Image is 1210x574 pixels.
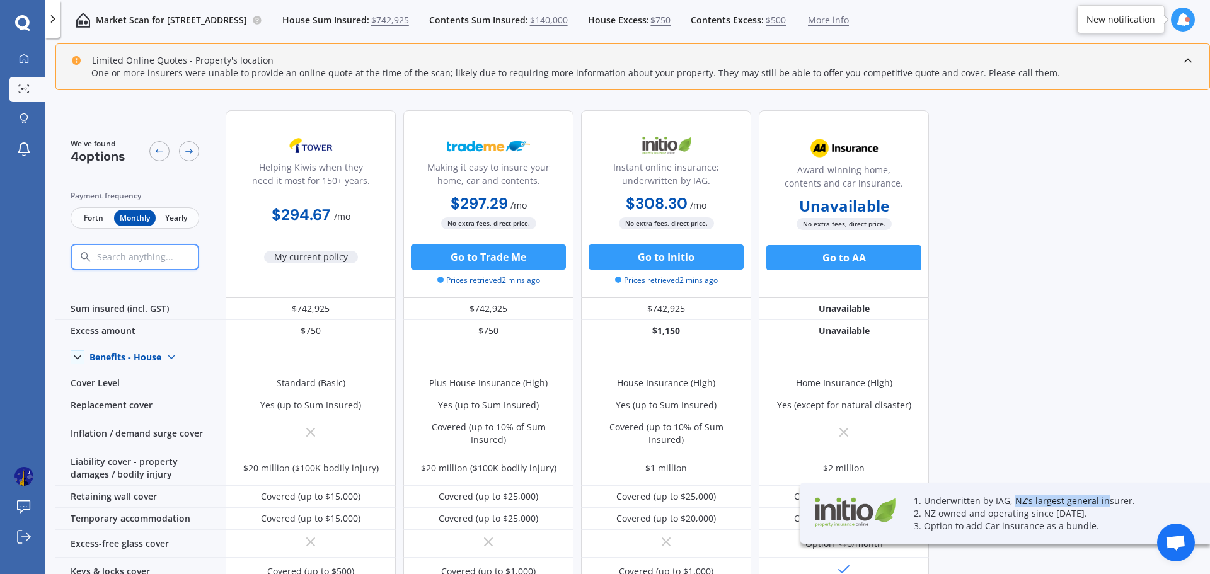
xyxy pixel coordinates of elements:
[914,520,1178,532] p: 3. Option to add Car insurance as a bundle.
[269,130,352,161] img: Tower.webp
[530,14,568,26] span: $140,000
[808,14,849,26] span: More info
[766,14,786,26] span: $500
[447,130,530,161] img: Trademe.webp
[55,298,226,320] div: Sum insured (incl. GST)
[438,399,539,411] div: Yes (up to Sum Insured)
[261,512,360,525] div: Covered (up to $15,000)
[55,416,226,451] div: Inflation / demand surge cover
[588,14,649,26] span: House Excess:
[591,421,742,446] div: Covered (up to 10% of Sum Insured)
[243,462,379,474] div: $20 million ($100K bodily injury)
[429,14,528,26] span: Contents Sum Insured:
[617,377,715,389] div: House Insurance (High)
[823,462,865,474] div: $2 million
[414,161,563,192] div: Making it easy to insure your home, car and contents.
[55,530,226,558] div: Excess-free glass cover
[89,352,161,363] div: Benefits - House
[914,507,1178,520] p: 2. NZ owned and operating since [DATE].
[616,399,717,411] div: Yes (up to Sum Insured)
[451,193,508,213] b: $297.29
[226,298,396,320] div: $742,925
[1157,524,1195,561] div: Open chat
[55,508,226,530] div: Temporary accommodation
[441,217,536,229] span: No extra fees, direct price.
[794,490,894,503] div: Covered (up to $50,000)
[616,490,716,503] div: Covered (up to $25,000)
[589,244,744,270] button: Go to Initio
[236,161,385,192] div: Helping Kiwis when they need it most for 150+ years.
[264,251,358,263] span: My current policy
[371,14,409,26] span: $742,925
[794,512,894,525] div: Covered (up to $20,000)
[272,205,330,224] b: $294.67
[797,218,892,230] span: No extra fees, direct price.
[14,467,33,486] img: ACg8ocIRLeF1bd2Eg2Tzgofzo-R3UBuHPj3S3xSgJS6Gd-SceoEKC7Ls=s96-c
[156,210,197,226] span: Yearly
[73,210,114,226] span: Fortn
[777,399,911,411] div: Yes (except for natural disaster)
[691,14,764,26] span: Contents Excess:
[421,462,556,474] div: $20 million ($100K bodily injury)
[645,462,687,474] div: $1 million
[510,199,527,211] span: / mo
[429,377,548,389] div: Plus House Insurance (High)
[282,14,369,26] span: House Sum Insured:
[769,163,918,195] div: Award-winning home, contents and car insurance.
[616,512,716,525] div: Covered (up to $20,000)
[55,486,226,508] div: Retaining wall cover
[226,320,396,342] div: $750
[626,193,688,213] b: $308.30
[796,377,892,389] div: Home Insurance (High)
[581,320,751,342] div: $1,150
[439,490,538,503] div: Covered (up to $25,000)
[413,421,564,446] div: Covered (up to 10% of Sum Insured)
[76,13,91,28] img: home-and-contents.b802091223b8502ef2dd.svg
[690,199,706,211] span: / mo
[71,148,125,164] span: 4 options
[592,161,740,192] div: Instant online insurance; underwritten by IAG.
[615,275,718,286] span: Prices retrieved 2 mins ago
[759,320,929,342] div: Unavailable
[1086,13,1155,26] div: New notification
[71,54,274,67] div: Limited Online Quotes - Property's location
[650,14,671,26] span: $750
[55,451,226,486] div: Liability cover - property damages / bodily injury
[71,67,1194,79] div: One or more insurers were unable to provide an online quote at the time of the scan; likely due t...
[439,512,538,525] div: Covered (up to $25,000)
[334,210,350,222] span: / mo
[799,200,889,212] b: Unavailable
[810,493,899,531] img: Initio.webp
[55,372,226,394] div: Cover Level
[411,244,566,270] button: Go to Trade Me
[403,298,573,320] div: $742,925
[71,138,125,149] span: We've found
[625,130,708,161] img: Initio.webp
[914,495,1178,507] p: 1. Underwritten by IAG, NZ’s largest general insurer.
[581,298,751,320] div: $742,925
[161,347,181,367] img: Benefit content down
[403,320,573,342] div: $750
[802,132,885,164] img: AA.webp
[261,490,360,503] div: Covered (up to $15,000)
[55,320,226,342] div: Excess amount
[759,298,929,320] div: Unavailable
[619,217,714,229] span: No extra fees, direct price.
[55,394,226,416] div: Replacement cover
[766,245,921,270] button: Go to AA
[114,210,155,226] span: Monthly
[71,190,199,202] div: Payment frequency
[96,14,247,26] p: Market Scan for [STREET_ADDRESS]
[437,275,540,286] span: Prices retrieved 2 mins ago
[260,399,361,411] div: Yes (up to Sum Insured)
[277,377,345,389] div: Standard (Basic)
[96,251,225,263] input: Search anything...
